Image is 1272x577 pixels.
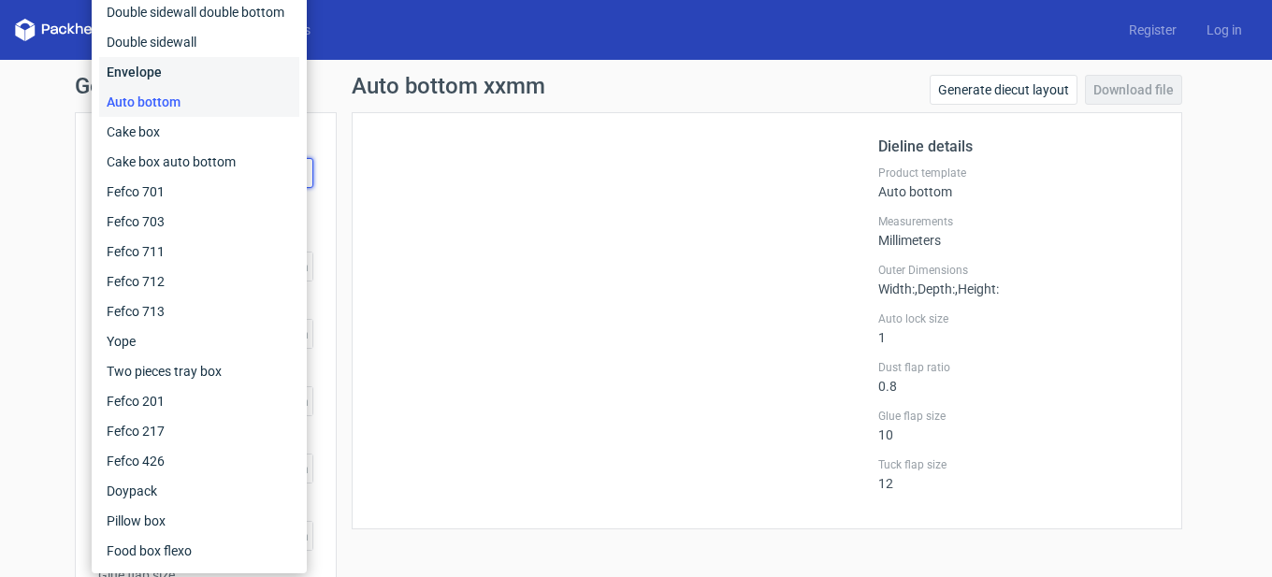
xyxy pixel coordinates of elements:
div: Pillow box [99,506,299,536]
div: Fefco 711 [99,237,299,267]
div: 1 [878,311,1159,345]
div: Two pieces tray box [99,356,299,386]
div: Millimeters [878,214,1159,248]
span: Width : [878,281,915,296]
div: 12 [878,457,1159,491]
div: Fefco 713 [99,296,299,326]
div: Yope [99,326,299,356]
span: , Depth : [915,281,955,296]
div: 0.8 [878,360,1159,394]
label: Measurements [878,214,1159,229]
label: Tuck flap size [878,457,1159,472]
a: Log in [1192,21,1257,39]
div: Fefco 712 [99,267,299,296]
div: Doypack [99,476,299,506]
div: Cake box [99,117,299,147]
label: Dust flap ratio [878,360,1159,375]
div: Fefco 703 [99,207,299,237]
div: Fefco 426 [99,446,299,476]
div: Auto bottom [99,87,299,117]
div: Cake box auto bottom [99,147,299,177]
div: Fefco 217 [99,416,299,446]
div: 10 [878,409,1159,442]
div: Fefco 701 [99,177,299,207]
div: Auto bottom [878,166,1159,199]
a: Register [1114,21,1192,39]
label: Product template [878,166,1159,180]
span: , Height : [955,281,999,296]
label: Auto lock size [878,311,1159,326]
h1: Generate new dieline [75,75,1197,97]
h2: Dieline details [878,136,1159,158]
label: Outer Dimensions [878,263,1159,278]
div: Envelope [99,57,299,87]
h1: Auto bottom xxmm [352,75,545,97]
label: Glue flap size [878,409,1159,424]
div: Food box flexo [99,536,299,566]
div: Double sidewall [99,27,299,57]
a: Generate diecut layout [930,75,1077,105]
div: Fefco 201 [99,386,299,416]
